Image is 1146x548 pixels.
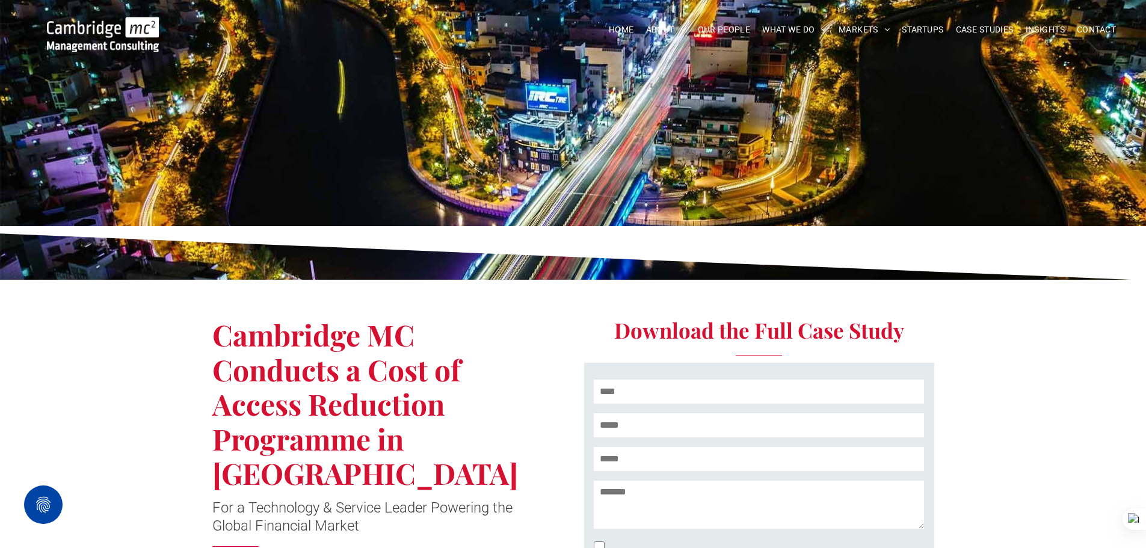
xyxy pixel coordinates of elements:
[756,20,833,39] a: WHAT WE DO
[47,19,159,31] a: Your Business Transformed | Cambridge Management Consulting
[950,20,1020,39] a: CASE STUDIES
[47,17,159,52] img: Go to Homepage
[896,20,949,39] a: STARTUPS
[1020,20,1071,39] a: INSIGHTS
[1071,20,1122,39] a: CONTACT
[212,315,518,492] span: Cambridge MC Conducts a Cost of Access Reduction Programme in [GEOGRAPHIC_DATA]
[212,499,513,534] span: For a Technology & Service Leader Powering the Global Financial Market
[603,20,640,39] a: HOME
[692,20,756,39] a: OUR PEOPLE
[640,20,692,39] a: ABOUT
[614,316,904,344] span: Download the Full Case Study
[833,20,896,39] a: MARKETS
